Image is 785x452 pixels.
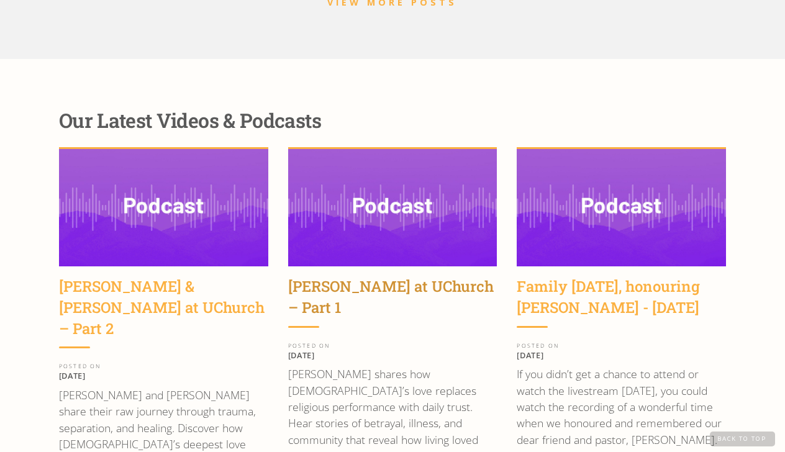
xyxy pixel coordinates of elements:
[517,276,726,325] a: Family [DATE], honouring [PERSON_NAME] - [DATE]
[59,109,726,132] div: Our Latest Videos & Podcasts
[517,276,726,318] div: Family [DATE], honouring [PERSON_NAME] - [DATE]
[59,276,268,346] a: [PERSON_NAME] & [PERSON_NAME] at UChurch – Part 2
[517,350,726,360] p: [DATE]
[517,149,726,266] img: Family Sunday, honouring Jen Reding - June 9, 2024
[59,276,268,339] div: [PERSON_NAME] & [PERSON_NAME] at UChurch – Part 2
[517,366,726,448] p: If you didn’t get a chance to attend or watch the livestream [DATE], you could watch the recordin...
[710,432,776,446] a: Back to Top
[288,343,497,349] div: POSTED ON
[59,371,268,381] p: [DATE]
[59,364,268,369] div: POSTED ON
[288,149,497,266] img: Wayne Jacobsen at UChurch – Part 1
[288,276,497,325] a: [PERSON_NAME] at UChurch – Part 1
[59,149,268,266] img: Wayne & Sara Jacobsen at UChurch – Part 2
[517,343,726,349] div: POSTED ON
[288,276,497,318] div: [PERSON_NAME] at UChurch – Part 1
[288,350,497,360] p: [DATE]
